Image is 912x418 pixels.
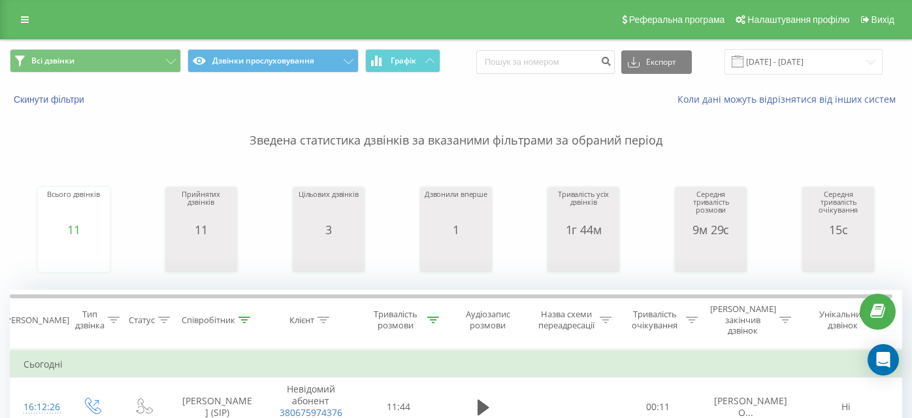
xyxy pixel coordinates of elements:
[871,14,894,25] span: Вихід
[169,223,234,236] div: 11
[454,309,522,332] div: Аудіозапис розмови
[747,14,849,25] span: Налаштування профілю
[187,49,359,73] button: Дзвінки прослуховування
[551,223,616,236] div: 1г 44м
[710,304,776,337] div: [PERSON_NAME] закінчив дзвінок
[868,344,899,375] div: Open Intercom Messenger
[621,50,692,74] button: Експорт
[425,190,487,223] div: Дзвонили вперше
[182,315,235,326] div: Співробітник
[806,223,871,236] div: 15с
[10,106,902,149] p: Зведена статистика дзвінків за вказаними фільтрами за обраний період
[678,223,743,236] div: 9м 29с
[806,190,871,223] div: Середня тривалість очікування
[10,351,902,377] td: Сьогодні
[10,49,181,73] button: Всі дзвінки
[3,315,69,326] div: [PERSON_NAME]
[129,315,155,326] div: Статус
[289,315,314,326] div: Клієнт
[299,190,359,223] div: Цільових дзвінків
[537,309,597,332] div: Назва схеми переадресації
[629,14,725,25] span: Реферальна програма
[367,309,423,332] div: Тривалість розмови
[47,190,99,223] div: Всього дзвінків
[75,309,105,332] div: Тип дзвінка
[47,223,99,236] div: 11
[391,56,416,65] span: Графік
[299,223,359,236] div: 3
[169,190,234,223] div: Прийнятих дзвінків
[678,190,743,223] div: Середня тривалість розмови
[10,94,91,105] button: Скинути фільтри
[627,309,683,332] div: Тривалість очікування
[551,190,616,223] div: Тривалість усіх дзвінків
[677,93,902,105] a: Коли дані можуть відрізнятися вiд інших систем
[365,49,440,73] button: Графік
[31,56,74,66] span: Всі дзвінки
[476,50,615,74] input: Пошук за номером
[808,309,878,332] div: Унікальний дзвінок
[425,223,487,236] div: 1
